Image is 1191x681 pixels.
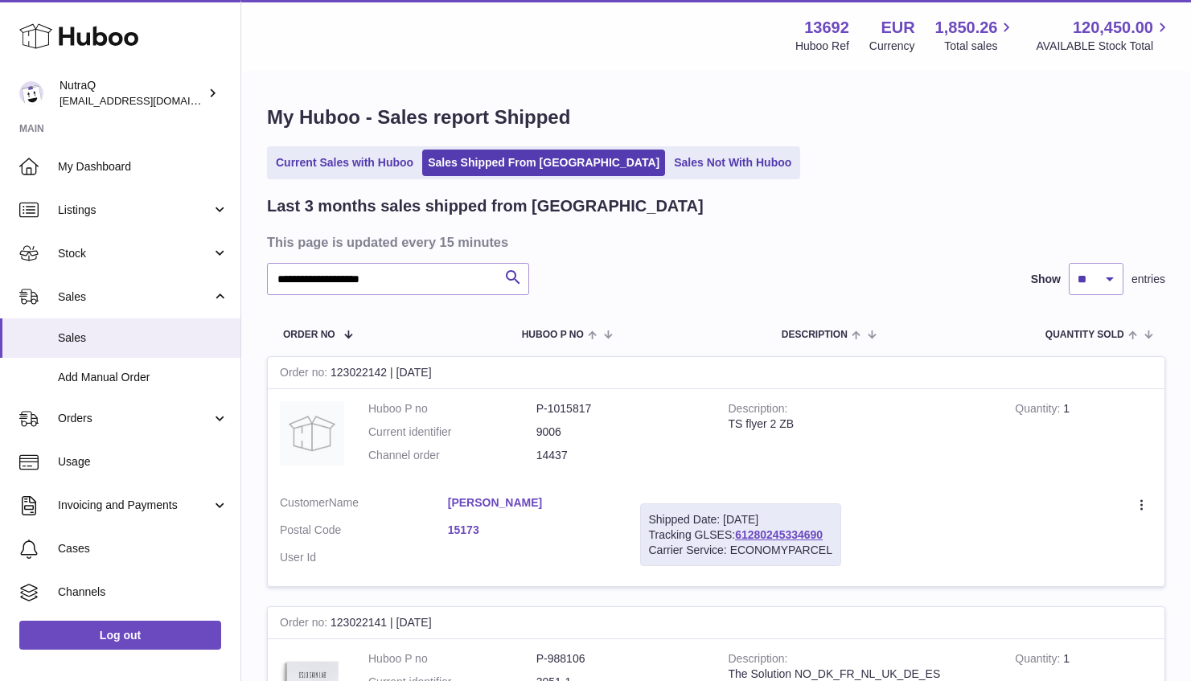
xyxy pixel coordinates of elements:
a: 61280245334690 [735,528,823,541]
span: Customer [280,496,329,509]
span: Total sales [944,39,1016,54]
span: 1,850.26 [935,17,998,39]
span: Stock [58,246,212,261]
span: Huboo P no [522,330,584,340]
dt: User Id [280,550,448,565]
div: Currency [869,39,915,54]
dd: P-1015817 [536,401,704,416]
span: Usage [58,454,228,470]
span: [EMAIL_ADDRESS][DOMAIN_NAME] [60,94,236,107]
span: Orders [58,411,212,426]
a: Current Sales with Huboo [270,150,419,176]
span: Listings [58,203,212,218]
a: Log out [19,621,221,650]
h2: Last 3 months sales shipped from [GEOGRAPHIC_DATA] [267,195,704,217]
a: Sales Shipped From [GEOGRAPHIC_DATA] [422,150,665,176]
div: 123022142 | [DATE] [268,357,1164,389]
strong: 13692 [804,17,849,39]
span: 120,450.00 [1073,17,1153,39]
dt: Name [280,495,448,515]
strong: Quantity [1015,652,1063,669]
div: Shipped Date: [DATE] [649,512,832,527]
strong: Description [729,652,788,669]
a: 120,450.00 AVAILABLE Stock Total [1036,17,1172,54]
a: 1,850.26 Total sales [935,17,1016,54]
div: NutraQ [60,78,204,109]
dt: Postal Code [280,523,448,542]
span: AVAILABLE Stock Total [1036,39,1172,54]
strong: Order no [280,616,331,633]
span: Channels [58,585,228,600]
span: Cases [58,541,228,556]
span: My Dashboard [58,159,228,174]
img: log@nutraq.com [19,81,43,105]
span: Order No [283,330,335,340]
span: entries [1131,272,1165,287]
h3: This page is updated every 15 minutes [267,233,1161,251]
span: Add Manual Order [58,370,228,385]
strong: Order no [280,366,331,383]
td: 1 [1003,389,1164,483]
span: Quantity Sold [1045,330,1124,340]
dt: Huboo P no [368,651,536,667]
div: Tracking GLSES: [640,503,841,567]
dd: 14437 [536,448,704,463]
strong: EUR [881,17,914,39]
a: [PERSON_NAME] [448,495,616,511]
span: Invoicing and Payments [58,498,212,513]
dt: Current identifier [368,425,536,440]
strong: Quantity [1015,402,1063,419]
a: 15173 [448,523,616,538]
dt: Huboo P no [368,401,536,416]
strong: Description [729,402,788,419]
dd: P-988106 [536,651,704,667]
div: Carrier Service: ECONOMYPARCEL [649,543,832,558]
span: Description [782,330,848,340]
dt: Channel order [368,448,536,463]
h1: My Huboo - Sales report Shipped [267,105,1165,130]
div: TS flyer 2 ZB [729,416,992,432]
div: 123022141 | [DATE] [268,607,1164,639]
a: Sales Not With Huboo [668,150,797,176]
img: no-photo.jpg [280,401,344,466]
dd: 9006 [536,425,704,440]
div: Huboo Ref [795,39,849,54]
span: Sales [58,330,228,346]
span: Sales [58,289,212,305]
label: Show [1031,272,1061,287]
